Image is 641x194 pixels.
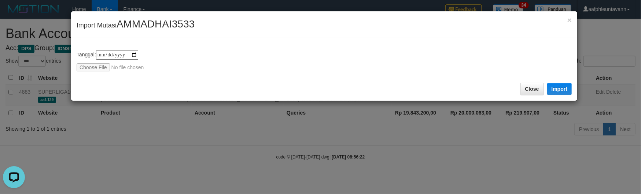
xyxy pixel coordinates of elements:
[3,3,25,25] button: Open LiveChat chat widget
[567,16,572,24] span: ×
[77,22,195,29] span: Import Mutasi
[567,16,572,24] button: Close
[117,18,195,30] span: AMMADHAI3533
[77,50,572,71] div: Tanggal:
[520,83,544,95] button: Close
[547,83,572,95] button: Import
